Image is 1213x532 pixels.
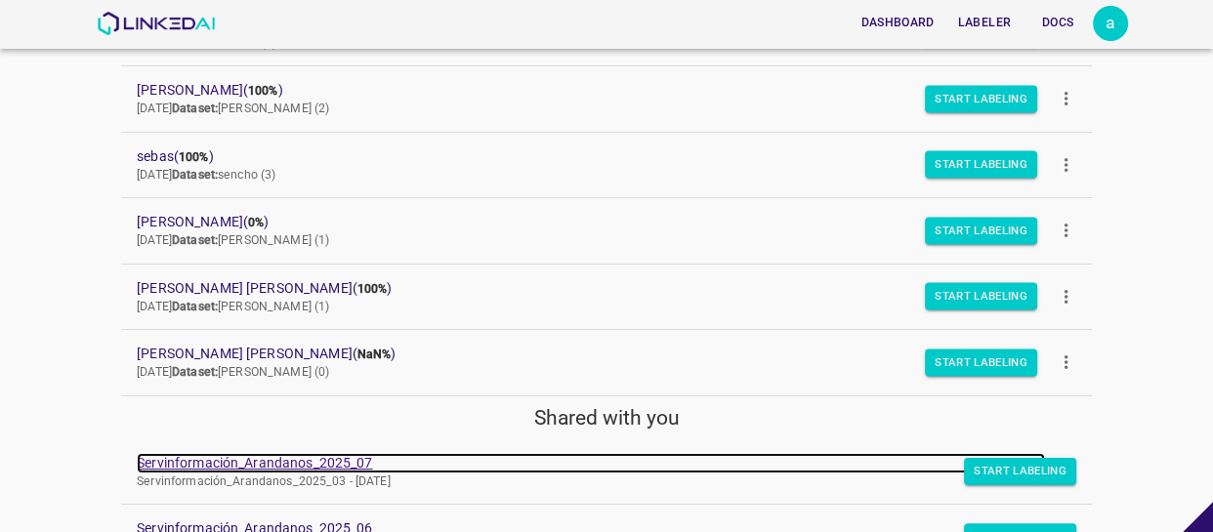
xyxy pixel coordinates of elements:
[137,473,1045,491] p: Servinformación_Arandanos_2025_03 - [DATE]
[925,151,1037,179] button: Start Labeling
[137,453,1045,473] a: Servinformación_Arandanos_2025_07
[172,36,218,50] b: Dataset:
[357,282,388,296] b: 100%
[1023,3,1093,43] a: Docs
[137,146,1045,167] span: sebas ( )
[172,300,218,313] b: Dataset:
[137,300,329,313] span: [DATE] [PERSON_NAME] (1)
[853,7,941,39] button: Dashboard
[925,283,1037,310] button: Start Labeling
[357,348,392,361] b: NaN%
[1044,341,1088,385] button: more
[1044,143,1088,186] button: more
[946,3,1023,43] a: Labeler
[137,36,276,50] span: [DATE] yaaaaa (3)
[172,233,218,247] b: Dataset:
[950,7,1019,39] button: Labeler
[925,348,1037,376] button: Start Labeling
[137,80,1045,101] span: [PERSON_NAME] ( )
[172,168,218,182] b: Dataset:
[121,66,1092,132] a: [PERSON_NAME](100%)[DATE]Dataset:[PERSON_NAME] (2)
[1044,209,1088,253] button: more
[1044,274,1088,318] button: more
[121,404,1092,431] h5: Shared with you
[121,198,1092,264] a: [PERSON_NAME](0%)[DATE]Dataset:[PERSON_NAME] (1)
[1093,6,1128,41] div: a
[137,102,329,115] span: [DATE] [PERSON_NAME] (2)
[1044,77,1088,121] button: more
[248,84,278,98] b: 100%
[172,102,218,115] b: Dataset:
[137,168,275,182] span: [DATE] sencho (3)
[925,85,1037,112] button: Start Labeling
[121,133,1092,198] a: sebas(100%)[DATE]Dataset:sencho (3)
[137,212,1045,232] span: [PERSON_NAME] ( )
[964,458,1076,485] button: Start Labeling
[172,365,218,379] b: Dataset:
[179,150,209,164] b: 100%
[121,330,1092,395] a: [PERSON_NAME] [PERSON_NAME](NaN%)[DATE]Dataset:[PERSON_NAME] (0)
[1026,7,1089,39] button: Docs
[137,344,1045,364] span: [PERSON_NAME] [PERSON_NAME] ( )
[137,278,1045,299] span: [PERSON_NAME] [PERSON_NAME] ( )
[121,265,1092,330] a: [PERSON_NAME] [PERSON_NAME](100%)[DATE]Dataset:[PERSON_NAME] (1)
[137,365,329,379] span: [DATE] [PERSON_NAME] (0)
[97,12,215,35] img: LinkedAI
[1093,6,1128,41] button: Open settings
[137,233,329,247] span: [DATE] [PERSON_NAME] (1)
[925,217,1037,244] button: Start Labeling
[248,216,264,229] b: 0%
[849,3,945,43] a: Dashboard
